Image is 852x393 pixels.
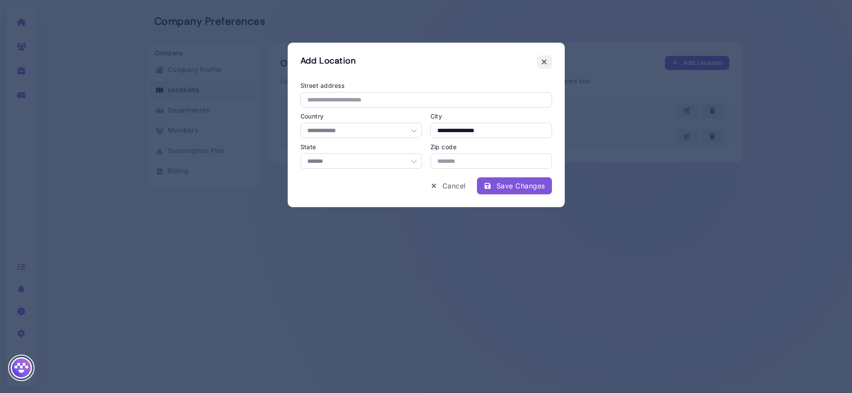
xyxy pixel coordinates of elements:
[300,81,552,90] label: Street address
[423,177,473,194] button: Cancel
[11,357,32,379] img: Megan
[477,177,552,194] button: Save Changes
[430,181,466,191] div: Cancel
[300,112,422,121] label: Country
[430,112,552,121] label: City
[300,142,422,151] label: State
[300,55,356,66] h2: Add Location
[484,181,545,191] div: Save Changes
[430,142,552,151] label: Zip code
